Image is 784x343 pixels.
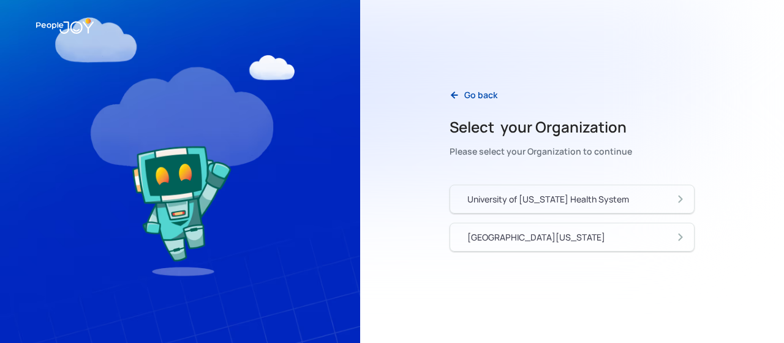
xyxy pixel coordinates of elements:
[450,117,632,137] h2: Select your Organization
[440,82,507,107] a: Go back
[464,89,497,101] div: Go back
[450,223,695,252] a: [GEOGRAPHIC_DATA][US_STATE]
[450,143,632,160] div: Please select your Organization to continue
[467,231,605,244] div: [GEOGRAPHIC_DATA][US_STATE]
[467,193,629,206] div: University of [US_STATE] Health System
[450,185,695,214] a: University of [US_STATE] Health System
